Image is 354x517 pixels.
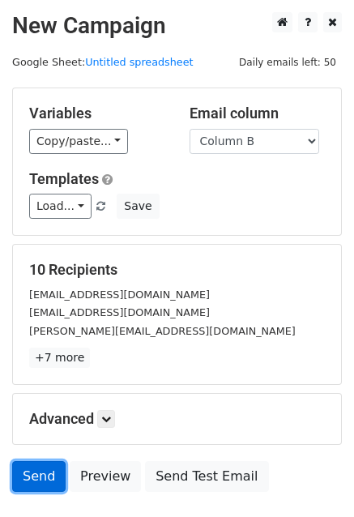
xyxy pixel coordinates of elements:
[29,348,90,368] a: +7 more
[117,194,159,219] button: Save
[29,288,210,301] small: [EMAIL_ADDRESS][DOMAIN_NAME]
[12,56,194,68] small: Google Sheet:
[233,56,342,68] a: Daily emails left: 50
[29,306,210,318] small: [EMAIL_ADDRESS][DOMAIN_NAME]
[12,12,342,40] h2: New Campaign
[12,461,66,492] a: Send
[29,170,99,187] a: Templates
[85,56,193,68] a: Untitled spreadsheet
[29,261,325,279] h5: 10 Recipients
[29,194,92,219] a: Load...
[70,461,141,492] a: Preview
[29,129,128,154] a: Copy/paste...
[273,439,354,517] iframe: Chat Widget
[29,325,296,337] small: [PERSON_NAME][EMAIL_ADDRESS][DOMAIN_NAME]
[145,461,268,492] a: Send Test Email
[29,105,165,122] h5: Variables
[233,53,342,71] span: Daily emails left: 50
[29,410,325,428] h5: Advanced
[190,105,326,122] h5: Email column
